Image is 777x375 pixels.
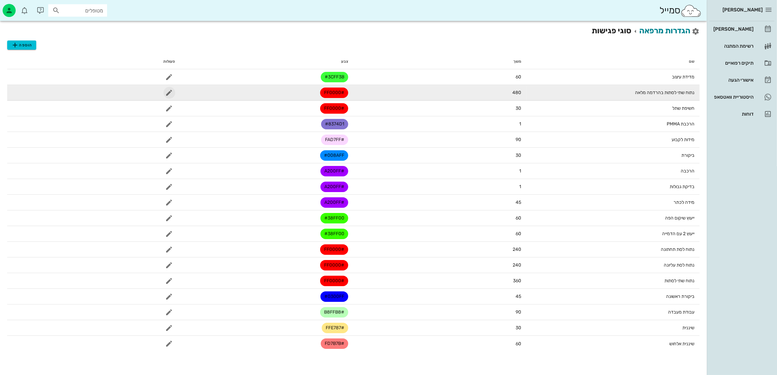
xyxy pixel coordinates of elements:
a: אישורי הגעה [709,72,774,88]
td: 360 [353,273,527,289]
div: תיקים רפואיים [712,60,754,66]
td: ביקורת [527,148,700,163]
td: 1 [353,179,527,195]
span: משך [514,59,521,64]
span: #A200FF [324,182,344,192]
td: מדידת עיצוב [527,69,700,85]
span: תג [19,5,23,9]
span: #FF0000 [324,103,344,114]
div: [PERSON_NAME] [712,26,754,32]
span: #38FF00 [324,229,344,239]
td: 90 [353,304,527,320]
td: 240 [353,242,527,257]
td: ייעוץ שיקום הפה [527,210,700,226]
td: 90 [353,132,527,148]
span: #8374D1 [325,119,344,129]
span: הוספה [11,41,32,49]
td: 30 [353,148,527,163]
div: אישורי הגעה [712,77,754,83]
td: ייעוץ 2 עם הדמייה [527,226,700,242]
td: 60 [353,69,527,85]
td: נתוח לסת תחתונה [527,242,700,257]
span: #FF0000 [324,276,344,286]
td: נתוח לסת עליונה [527,257,700,273]
span: #FD7B7B [325,338,344,349]
td: נתוח שתי לסתות בהרדמה מלאה [527,85,700,101]
td: חשיפת שתל [527,101,700,116]
span: #A200FF [324,166,344,176]
td: מידות לקבוע [527,132,700,148]
td: 45 [353,289,527,304]
td: בדיקת גבולות [527,179,700,195]
span: #38FF00 [324,213,344,223]
td: 480 [353,85,527,101]
a: דוחות [709,106,774,122]
td: שיננית [527,320,700,336]
div: דוחות [712,111,754,117]
a: [PERSON_NAME] [709,21,774,37]
td: עבודת מעבדה [527,304,700,320]
td: הרכבת PMMA [527,116,700,132]
a: היסטוריית וואטסאפ [709,89,774,105]
div: היסטוריית וואטסאפ [712,94,754,100]
span: שם [689,59,694,64]
span: #FF0000 [324,244,344,255]
td: 60 [353,226,527,242]
a: רשימת המתנה [709,38,774,54]
div: סמייל [660,4,702,18]
h2: סוגי פגישות [592,25,700,37]
span: #FF0000 [324,88,344,98]
span: #008AFF [324,150,344,161]
td: 240 [353,257,527,273]
a: תיקים רפואיים [709,55,774,71]
td: 30 [353,101,527,116]
span: #0300FF [324,291,344,302]
th: פעולות [7,54,180,69]
td: שיננית אלחוש [527,336,700,351]
th: צבע: לא ממוין. לחץ למיון לפי סדר עולה. הפעל למיון עולה. [180,54,354,69]
td: נתוח שתי לסתות [527,273,700,289]
th: משך: לא ממוין. לחץ למיון לפי סדר עולה. הפעל למיון עולה. [353,54,527,69]
span: #3CFF3B [325,72,344,82]
th: שם: לא ממוין. לחץ למיון לפי סדר עולה. הפעל למיון עולה. [527,54,700,69]
span: פעולות [163,59,175,64]
button: הוספה [7,41,36,50]
span: #A200FF [324,197,344,208]
td: מידה לכתר [527,195,700,210]
div: רשימת המתנה [712,43,754,49]
span: [PERSON_NAME] [723,7,763,13]
td: הרכבה [527,163,700,179]
td: 45 [353,195,527,210]
td: ביקורת ראשונה [527,289,700,304]
img: SmileCloud logo [680,4,702,17]
span: #B8FFB8 [324,307,344,318]
td: 1 [353,116,527,132]
span: #FAD7FF [325,135,344,145]
a: הגדרות מרפאה [639,26,691,35]
td: 60 [353,210,527,226]
td: 60 [353,336,527,351]
td: 1 [353,163,527,179]
td: 30 [353,320,527,336]
span: #FF0000 [324,260,344,270]
span: #FFE787 [326,323,344,333]
span: צבע [341,59,348,64]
